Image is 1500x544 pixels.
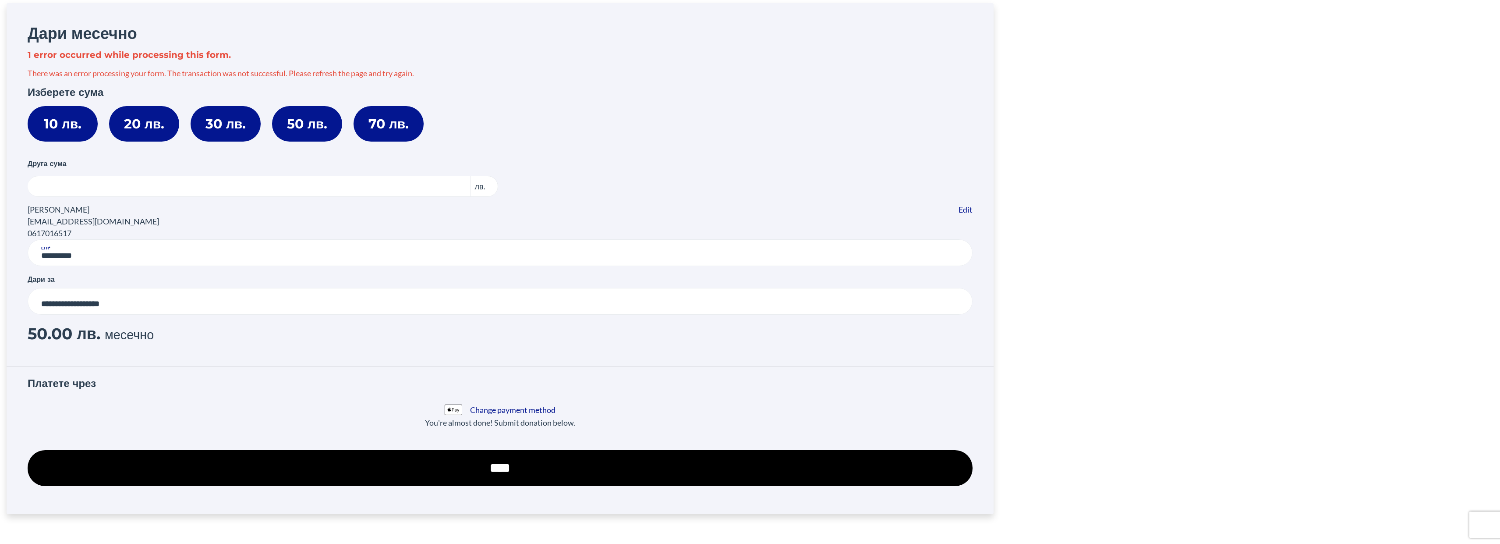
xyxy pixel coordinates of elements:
a: Edit [959,204,973,216]
span: месечно [105,327,154,342]
span: 50.00 [28,324,72,343]
label: 50 лв. [272,106,342,142]
span: лв. [470,176,498,197]
span: 0617016517 [28,228,71,238]
h3: Платете чрез [28,377,973,394]
p: You're almost done! Submit donation below. [25,416,975,430]
label: 70 лв. [354,106,424,142]
label: 30 лв. [191,106,261,142]
span: [EMAIL_ADDRESS][DOMAIN_NAME] [28,217,159,226]
li: There was an error processing your form. The transaction was not successful. Please refresh the p... [28,68,973,79]
span: лв. [77,324,100,343]
label: Друга сума [28,158,67,170]
h2: Дари месечно [28,24,973,43]
label: 20 лв. [109,106,179,142]
h3: Изберете сума [28,86,973,99]
label: Дари за [28,274,55,284]
label: 10 лв. [28,106,98,142]
h2: 1 error occurred while processing this form. [28,50,973,60]
span: [PERSON_NAME] [28,205,89,214]
a: Change payment method [470,404,555,416]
